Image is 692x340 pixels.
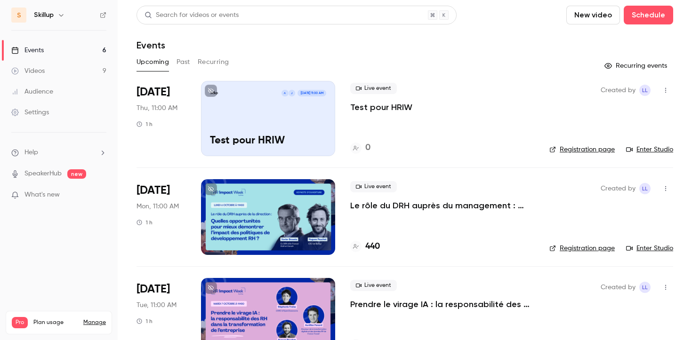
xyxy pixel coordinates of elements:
[624,6,673,24] button: Schedule
[600,58,673,73] button: Recurring events
[288,89,296,97] div: J
[17,10,21,20] span: S
[350,240,380,253] a: 440
[137,219,153,226] div: 1 h
[11,108,49,117] div: Settings
[298,90,326,96] span: [DATE] 11:00 AM
[33,319,78,326] span: Plan usage
[365,240,380,253] h4: 440
[24,148,38,158] span: Help
[639,85,651,96] span: Louise Le Guillou
[601,183,636,194] span: Created by
[145,10,239,20] div: Search for videos or events
[639,282,651,293] span: Louise Le Guillou
[350,181,397,192] span: Live event
[198,55,229,70] button: Recurring
[137,85,170,100] span: [DATE]
[642,183,648,194] span: LL
[137,103,177,113] span: Thu, 11:00 AM
[642,282,648,293] span: LL
[566,6,620,24] button: New video
[601,282,636,293] span: Created by
[639,183,651,194] span: Louise Le Guillou
[137,202,179,211] span: Mon, 11:00 AM
[350,102,412,113] a: Test pour HRIW
[83,319,106,326] a: Manage
[11,87,53,96] div: Audience
[137,183,170,198] span: [DATE]
[626,244,673,253] a: Enter Studio
[365,142,370,154] h4: 0
[350,280,397,291] span: Live event
[137,300,177,310] span: Tue, 11:00 AM
[350,83,397,94] span: Live event
[350,142,370,154] a: 0
[11,66,45,76] div: Videos
[137,317,153,325] div: 1 h
[177,55,190,70] button: Past
[137,81,186,156] div: Oct 2 Thu, 11:00 AM (Europe/Paris)
[549,145,615,154] a: Registration page
[350,299,534,310] a: Prendre le virage IA : la responsabilité des RH dans la transformation de l'entreprise
[137,120,153,128] div: 1 h
[12,317,28,328] span: Pro
[34,10,54,20] h6: Skillup
[137,55,169,70] button: Upcoming
[67,169,86,179] span: new
[601,85,636,96] span: Created by
[210,135,326,147] p: Test pour HRIW
[350,200,534,211] a: Le rôle du DRH auprès du management : quelles opportunités pour mieux démontrer l’impact des poli...
[137,40,165,51] h1: Events
[201,81,335,156] a: SkillupJA[DATE] 11:00 AMTest pour HRIW
[11,148,106,158] li: help-dropdown-opener
[95,191,106,199] iframe: Noticeable Trigger
[24,169,62,179] a: SpeakerHub
[137,282,170,297] span: [DATE]
[281,89,289,97] div: A
[137,179,186,254] div: Oct 6 Mon, 11:00 AM (Europe/Paris)
[642,85,648,96] span: LL
[626,145,673,154] a: Enter Studio
[11,46,44,55] div: Events
[549,244,615,253] a: Registration page
[24,190,60,200] span: What's new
